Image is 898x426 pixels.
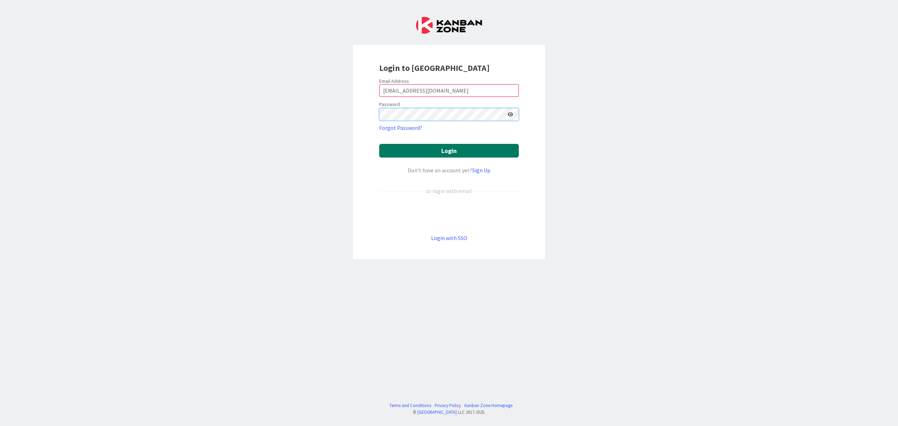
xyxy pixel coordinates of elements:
label: Password [379,101,400,108]
label: Email Address [379,78,409,84]
iframe: Sign in with Google Button [376,207,522,222]
b: Login to [GEOGRAPHIC_DATA] [379,62,490,73]
a: Kanban Zone Homepage [464,402,512,409]
a: Privacy Policy [435,402,461,409]
a: Forgot Password? [379,124,422,132]
button: Login [379,144,519,158]
div: Don’t have an account yet? [379,166,519,174]
a: Terms and Conditions [389,402,431,409]
div: © LLC 2017- 2025 . [386,409,512,415]
a: Login with SSO [431,234,467,241]
a: Sign Up [472,167,490,174]
img: Kanban Zone [416,17,482,34]
div: or login with email [424,187,474,195]
a: [GEOGRAPHIC_DATA] [417,409,457,415]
